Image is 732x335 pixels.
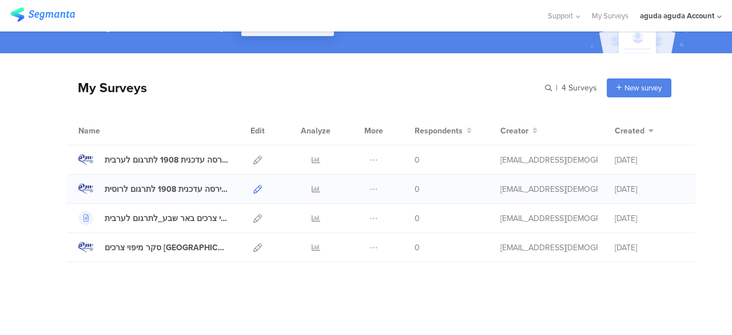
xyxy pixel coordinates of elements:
div: More [361,116,386,145]
div: סקר מיפוי צרכים באר שבע [105,242,228,254]
span: 0 [415,154,420,166]
div: research@lgbt.org.il [500,183,598,195]
span: Respondents [415,125,463,137]
a: סקר מיפוי צרכים [GEOGRAPHIC_DATA] [78,240,228,255]
a: סקר באר שבע גרסה עדכנית 1908 לתרגום לערבית [78,152,228,167]
a: סקר מיפוי צרכים באר שבע_לתרגום לערבית [78,211,228,226]
img: segmanta logo [10,7,75,22]
div: My Surveys [66,78,147,97]
span: New survey [624,82,662,93]
div: סקר באר שבע גירסה עדכנית 1908 לתרגום לרוסית [105,183,228,195]
div: [DATE] [615,212,683,224]
div: Analyze [299,116,333,145]
div: [DATE] [615,242,683,254]
span: 0 [415,183,420,195]
div: Name [78,125,147,137]
div: aguda aguda Account [640,10,714,21]
span: 4 Surveys [562,82,597,94]
div: research@lgbt.org.il [500,212,598,224]
button: Created [615,125,654,137]
span: 0 [415,242,420,254]
div: Edit [245,116,270,145]
span: Created [615,125,645,137]
span: | [554,82,559,94]
div: [DATE] [615,183,683,195]
div: research@lgbt.org.il [500,242,598,254]
a: סקר באר שבע גירסה עדכנית 1908 לתרגום לרוסית [78,182,228,196]
button: Respondents [415,125,472,137]
span: 0 [415,212,420,224]
span: Creator [500,125,528,137]
div: סקר באר שבע גרסה עדכנית 1908 לתרגום לערבית [105,154,228,166]
button: Creator [500,125,538,137]
div: סקר מיפוי צרכים באר שבע_לתרגום לערבית [105,212,228,224]
span: Support [548,10,573,21]
div: research@lgbt.org.il [500,154,598,166]
div: [DATE] [615,154,683,166]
